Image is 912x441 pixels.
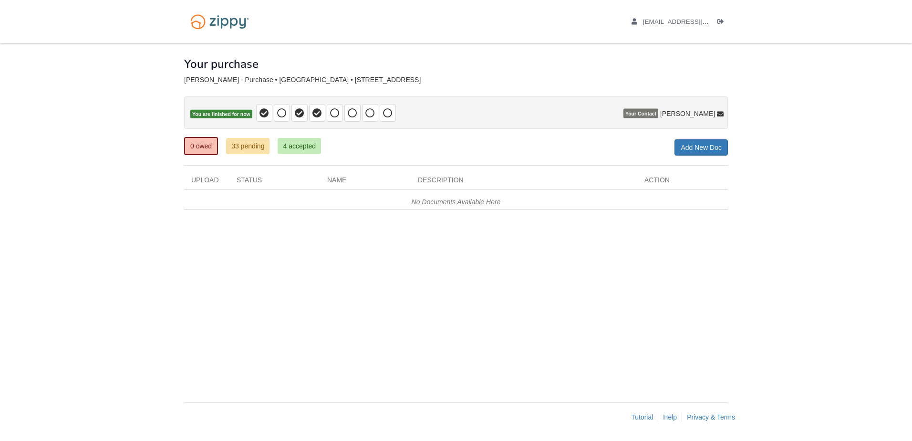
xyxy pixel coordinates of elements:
em: No Documents Available Here [412,198,501,206]
span: [PERSON_NAME] [660,109,715,118]
a: Help [663,413,677,421]
a: 33 pending [226,138,269,154]
img: Logo [184,10,255,34]
a: Log out [717,18,728,28]
div: Upload [184,175,229,189]
span: drwilkins2016@gmail.com [643,18,752,25]
a: Add New Doc [674,139,728,156]
a: 4 accepted [278,138,321,154]
a: edit profile [632,18,752,28]
a: 0 owed [184,137,218,155]
div: Status [229,175,320,189]
div: Name [320,175,411,189]
span: Your Contact [623,109,658,118]
div: Description [411,175,637,189]
span: You are finished for now [190,110,252,119]
a: Tutorial [631,413,653,421]
h1: Your purchase [184,58,259,70]
div: Action [637,175,728,189]
div: [PERSON_NAME] - Purchase • [GEOGRAPHIC_DATA] • [STREET_ADDRESS] [184,76,728,84]
a: Privacy & Terms [687,413,735,421]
